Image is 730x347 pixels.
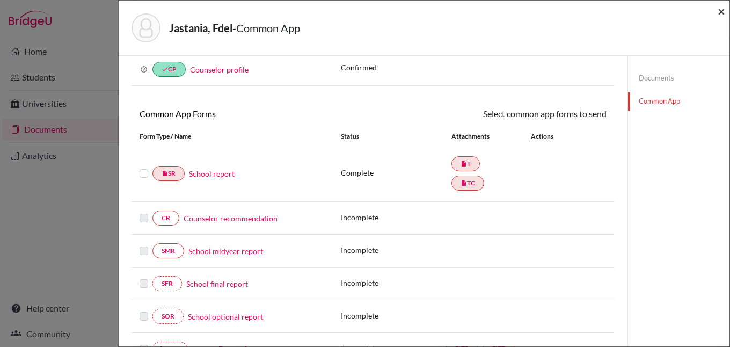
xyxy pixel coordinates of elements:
a: School report [189,168,235,179]
i: insert_drive_file [162,170,168,177]
div: Attachments [451,132,518,141]
i: done [162,66,168,73]
a: School midyear report [188,245,263,257]
a: Common App [628,92,729,111]
a: insert_drive_fileSR [152,166,185,181]
a: Counselor recommendation [184,213,278,224]
i: insert_drive_file [461,180,467,186]
span: × [718,3,725,19]
a: CR [152,211,179,226]
a: SFR [152,276,182,291]
a: School optional report [188,311,263,322]
p: Incomplete [341,310,451,321]
strong: Jastania, Fdel [169,21,232,34]
a: Documents [628,69,729,88]
span: - Common App [232,21,300,34]
a: SMR [152,243,184,258]
a: Counselor profile [190,65,249,74]
div: Select common app forms to send [373,107,615,120]
p: Complete [341,167,451,178]
p: Incomplete [341,277,451,288]
div: Form Type / Name [132,132,333,141]
a: insert_drive_fileTC [451,176,484,191]
a: School final report [186,278,248,290]
h6: Common App Forms [132,109,373,119]
a: doneCP [152,62,186,77]
p: Incomplete [341,244,451,256]
p: Incomplete [341,212,451,223]
a: SOR [152,309,184,324]
i: insert_drive_file [461,161,467,167]
div: Actions [518,132,585,141]
a: insert_drive_fileT [451,156,480,171]
div: Status [341,132,451,141]
p: Confirmed [341,62,607,73]
button: Close [718,5,725,18]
